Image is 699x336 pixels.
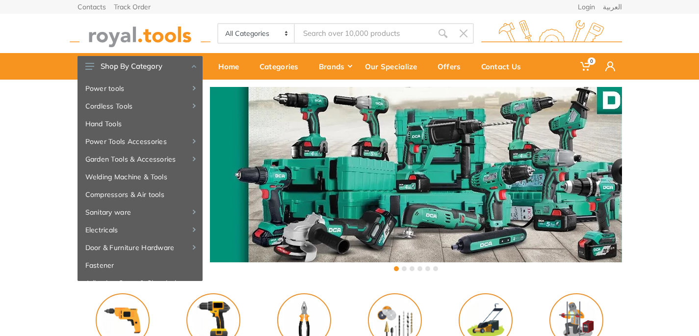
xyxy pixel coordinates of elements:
[358,53,431,80] a: Our Specialize
[78,56,203,77] button: Shop By Category
[578,3,595,10] a: Login
[312,56,358,77] div: Brands
[70,20,210,47] img: royal.tools Logo
[431,56,474,77] div: Offers
[78,274,203,292] a: Adhesive, Spray & Chemical
[78,115,203,133] a: Hand Tools
[78,203,203,221] a: Sanitary ware
[78,256,203,274] a: Fastener
[474,56,535,77] div: Contact Us
[78,3,106,10] a: Contacts
[78,80,203,97] a: Power tools
[218,24,295,43] select: Category
[431,53,474,80] a: Offers
[211,53,253,80] a: Home
[358,56,431,77] div: Our Specialize
[603,3,622,10] a: العربية
[114,3,151,10] a: Track Order
[78,97,203,115] a: Cordless Tools
[295,23,432,44] input: Site search
[78,150,203,168] a: Garden Tools & Accessories
[573,53,598,80] a: 0
[78,221,203,239] a: Electricals
[78,168,203,186] a: Welding Machine & Tools
[474,53,535,80] a: Contact Us
[211,56,253,77] div: Home
[481,20,622,47] img: royal.tools Logo
[253,53,312,80] a: Categories
[78,239,203,256] a: Door & Furniture Hardware
[78,133,203,150] a: Power Tools Accessories
[78,186,203,203] a: Compressors & Air tools
[588,57,595,65] span: 0
[253,56,312,77] div: Categories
